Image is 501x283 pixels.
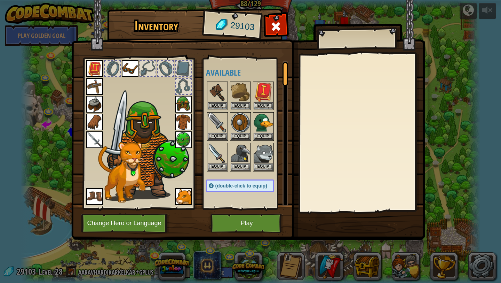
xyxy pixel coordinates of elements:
img: portrait.png [175,114,192,130]
span: Hi. Need any help? [4,5,50,10]
button: Equip [254,102,273,109]
button: Equip [231,163,250,171]
button: Equip [254,163,273,171]
button: Equip [208,102,227,109]
img: portrait.png [231,144,250,163]
h1: Inventory [112,18,201,33]
button: Equip [231,133,250,140]
img: portrait.png [86,60,103,77]
img: portrait.png [122,60,138,77]
img: portrait.png [175,96,192,113]
img: portrait.png [208,82,227,102]
img: portrait.png [86,96,103,113]
img: cougar-paper-dolls.png [98,142,145,202]
img: portrait.png [208,113,227,132]
span: (double-click to equip) [215,183,267,189]
img: Gordon-Head.png [104,97,190,199]
button: Equip [208,133,227,140]
img: portrait.png [86,78,103,95]
button: Equip [208,163,227,171]
img: portrait.png [254,144,273,163]
img: portrait.png [86,114,103,130]
img: portrait.png [254,82,273,102]
button: Change Hero or Language [81,214,169,233]
h4: Available [206,68,288,77]
img: portrait.png [86,188,103,205]
img: male.png [104,98,189,199]
img: portrait.png [231,113,250,132]
img: portrait.png [86,131,103,148]
img: portrait.png [208,144,227,163]
img: portrait.png [175,131,192,148]
img: portrait.png [254,113,273,132]
img: portrait.png [175,188,192,205]
button: Equip [254,133,273,140]
span: 29103 [230,19,255,34]
button: Equip [231,102,250,109]
img: portrait.png [231,82,250,102]
button: Play [210,214,283,233]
